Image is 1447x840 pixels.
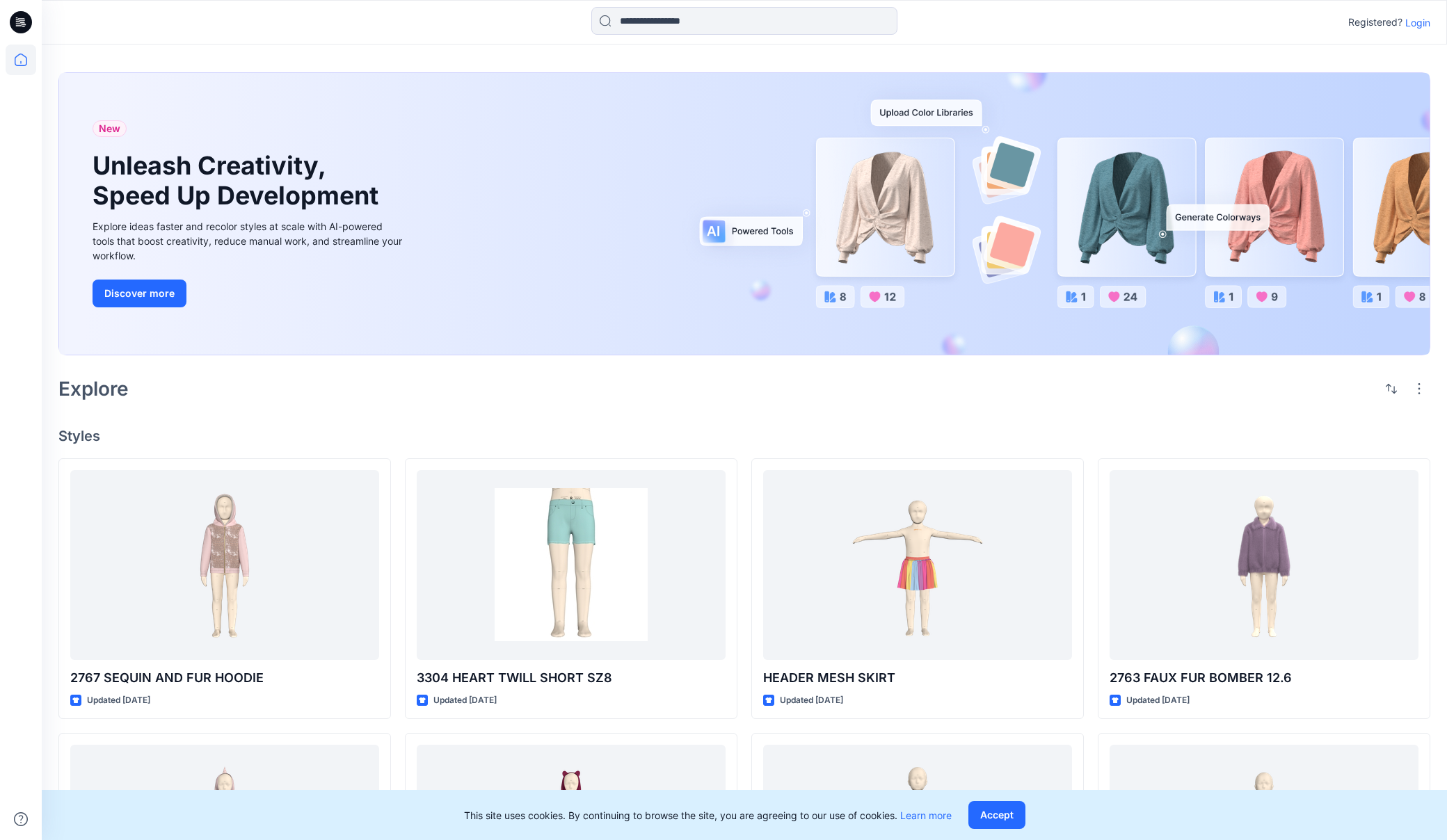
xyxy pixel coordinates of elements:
[93,280,186,307] button: Discover more
[93,151,385,211] h1: Unleash Creativity, Speed Up Development
[70,668,379,688] p: 2767 SEQUIN AND FUR HOODIE
[58,378,129,400] h2: Explore
[968,801,1025,829] button: Accept
[763,668,1072,688] p: HEADER MESH SKIRT
[780,693,843,708] p: Updated [DATE]
[93,219,406,263] div: Explore ideas faster and recolor styles at scale with AI-powered tools that boost creativity, red...
[1405,15,1430,30] p: Login
[900,809,952,821] a: Learn more
[433,693,497,708] p: Updated [DATE]
[1348,14,1402,31] p: Registered?
[93,280,406,307] a: Discover more
[464,808,952,823] p: This site uses cookies. By continuing to browse the site, you are agreeing to our use of cookies.
[1110,668,1418,688] p: 2763 FAUX FUR BOMBER 12.6
[763,470,1072,660] a: HEADER MESH SKIRT
[1126,693,1190,708] p: Updated [DATE]
[58,428,1430,444] h4: Styles
[87,693,150,708] p: Updated [DATE]
[417,668,726,688] p: 3304 HEART TWILL SHORT SZ8
[1110,470,1418,660] a: 2763 FAUX FUR BOMBER 12.6
[70,470,379,660] a: 2767 SEQUIN AND FUR HOODIE
[417,470,726,660] a: 3304 HEART TWILL SHORT SZ8
[99,120,120,137] span: New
